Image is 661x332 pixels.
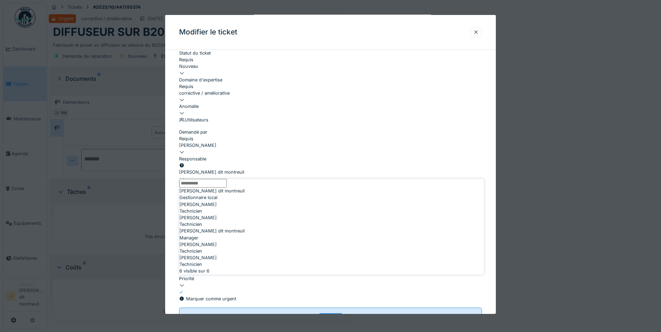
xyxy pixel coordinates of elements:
[179,90,482,96] div: corrective / améliorative
[179,169,482,175] div: [PERSON_NAME] dit montreuil
[179,117,482,123] div: Utilisateurs
[179,208,484,214] div: Technicien
[179,56,482,63] div: Requis
[179,201,217,208] span: [PERSON_NAME]
[179,275,194,282] label: Priorité
[179,228,245,234] span: [PERSON_NAME] dit montreuil
[179,77,222,83] label: Domaine d'expertise
[179,269,218,275] label: Date de fin prévue
[179,83,482,90] div: Requis
[179,103,199,110] label: Anomalie
[179,214,217,221] span: [PERSON_NAME]
[179,295,236,302] div: Marquer comme urgent
[179,28,237,37] h3: Modifier le ticket
[179,261,484,268] div: Technicien
[179,188,245,194] span: [PERSON_NAME] dit montreuil
[179,254,217,261] span: [PERSON_NAME]
[179,63,482,70] div: Nouveau
[179,235,484,241] div: Manager
[179,221,484,228] div: Technicien
[179,129,207,135] label: Demandé par
[179,135,482,142] div: Requis
[179,194,484,201] div: Gestionnaire local
[179,268,484,274] div: 6 visible sur 6
[179,156,206,162] label: Responsable
[179,50,211,56] label: Statut du ticket
[179,248,484,254] div: Technicien
[179,142,482,149] div: [PERSON_NAME]
[179,241,217,248] span: [PERSON_NAME]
